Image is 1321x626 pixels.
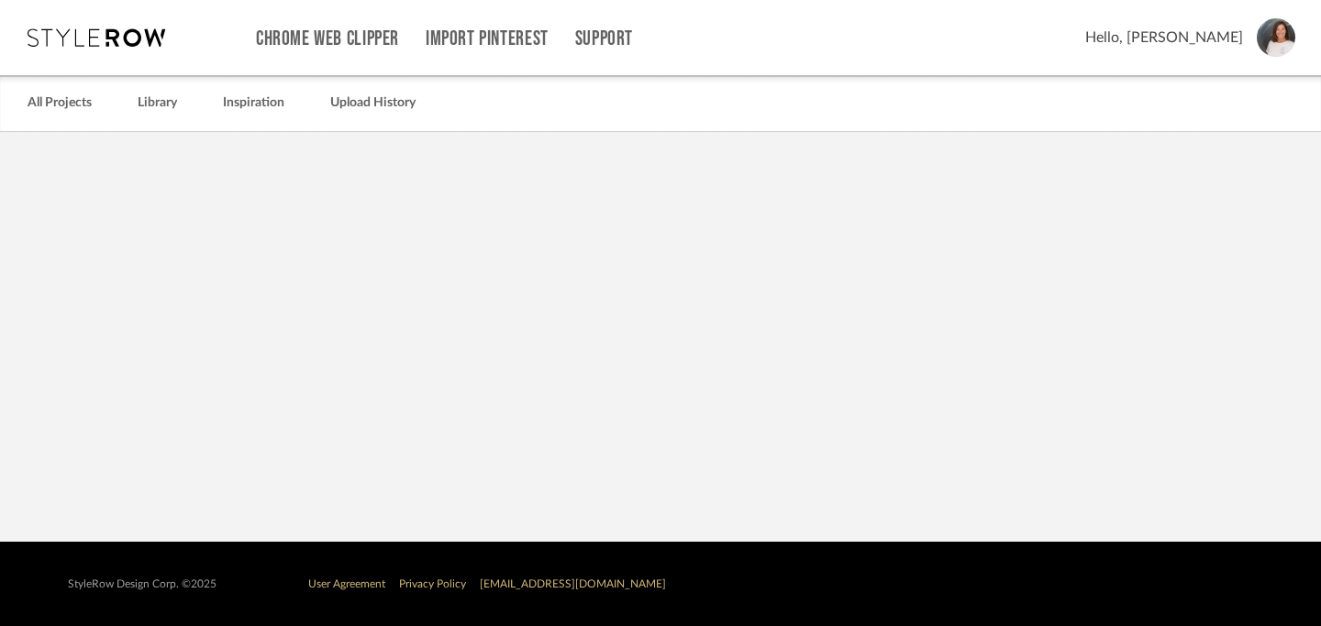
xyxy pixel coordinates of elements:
span: Hello, [PERSON_NAME] [1085,27,1243,49]
a: [EMAIL_ADDRESS][DOMAIN_NAME] [480,578,666,589]
a: Chrome Web Clipper [256,31,399,47]
a: Support [575,31,633,47]
a: Inspiration [223,91,284,115]
a: Upload History [330,91,416,115]
a: Import Pinterest [426,31,549,47]
img: avatar [1257,18,1295,57]
a: User Agreement [308,578,385,589]
a: Privacy Policy [399,578,466,589]
a: Library [138,91,177,115]
a: All Projects [28,91,92,115]
div: StyleRow Design Corp. ©2025 [68,577,216,591]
